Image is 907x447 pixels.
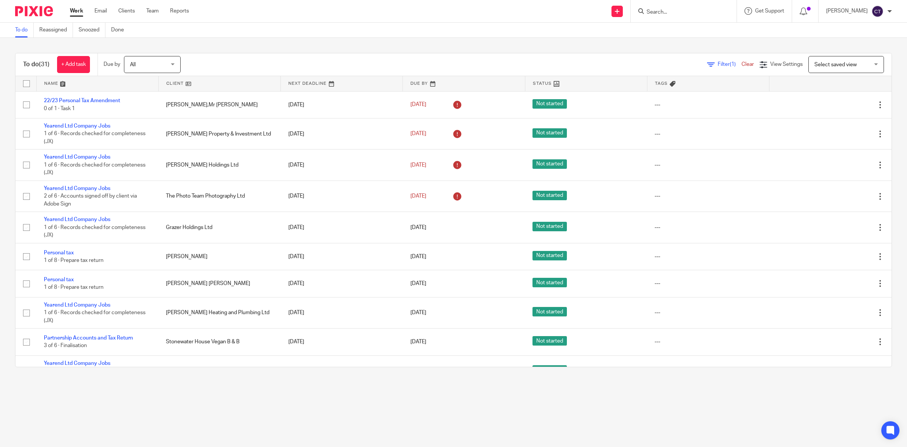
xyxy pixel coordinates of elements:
span: Not started [532,336,567,346]
td: [PERSON_NAME] Legal Services Ltd [158,355,280,386]
div: --- [655,280,762,287]
img: Pixie [15,6,53,16]
td: [DATE] [281,270,403,297]
span: Not started [532,191,567,200]
span: [DATE] [410,193,426,199]
a: Reassigned [39,23,73,37]
td: [PERSON_NAME] [158,243,280,270]
span: View Settings [770,62,803,67]
span: Not started [532,128,567,138]
div: --- [655,253,762,260]
td: [DATE] [281,243,403,270]
div: --- [655,130,762,138]
span: 1 of 6 · Records checked for completeness (JX) [44,225,145,238]
a: Yearend Ltd Company Jobs [44,361,110,366]
img: svg%3E [871,5,884,17]
a: Email [94,7,107,15]
h1: To do [23,61,50,69]
span: Not started [532,278,567,287]
input: Search [646,9,714,16]
span: 1 of 6 · Records checked for completeness (JX) [44,131,145,145]
div: --- [655,192,762,200]
p: Due by [104,61,120,68]
p: [PERSON_NAME] [826,7,868,15]
td: Stonewater House Vegan B & B [158,329,280,355]
td: [DATE] [281,150,403,181]
div: --- [655,309,762,316]
td: [PERSON_NAME] Holdings Ltd [158,150,280,181]
a: Snoozed [79,23,105,37]
a: 22/23 Personal Tax Amendment [44,98,120,103]
span: Select saved view [814,62,857,67]
span: (1) [730,62,736,67]
span: Filter [718,62,741,67]
span: Not started [532,365,567,375]
span: 0 of 1 · Task 1 [44,106,75,111]
span: Not started [532,99,567,109]
a: Yearend Ltd Company Jobs [44,154,110,160]
a: Work [70,7,83,15]
span: Not started [532,251,567,260]
a: Clear [741,62,754,67]
td: [DATE] [281,91,403,118]
div: --- [655,101,762,109]
span: [DATE] [410,162,426,168]
span: Not started [532,307,567,316]
a: Partnership Accounts and Tax Return [44,335,133,341]
td: Grazer Holdings Ltd [158,212,280,243]
a: + Add task [57,56,90,73]
a: Yearend Ltd Company Jobs [44,302,110,308]
span: [DATE] [410,254,426,259]
span: [DATE] [410,339,426,344]
div: --- [655,224,762,231]
span: [DATE] [410,131,426,136]
div: --- [655,338,762,346]
td: [DATE] [281,329,403,355]
span: Get Support [755,8,784,14]
span: 1 of 6 · Records checked for completeness (JX) [44,162,145,176]
a: Yearend Ltd Company Jobs [44,217,110,222]
td: [PERSON_NAME] Property & Investment Ltd [158,118,280,149]
a: Personal tax [44,277,74,282]
a: Yearend Ltd Company Jobs [44,123,110,129]
span: 1 of 8 · Prepare tax return [44,285,104,290]
td: The Photo Team Photography Ltd [158,181,280,212]
span: 3 of 6 · Finalisation [44,343,87,348]
a: Clients [118,7,135,15]
td: [PERSON_NAME] Heating and Plumbing Ltd [158,297,280,328]
td: [PERSON_NAME] [PERSON_NAME] [158,270,280,297]
span: 2 of 6 · Accounts signed off by client via Adobe Sign [44,193,137,207]
a: Reports [170,7,189,15]
a: Personal tax [44,250,74,255]
span: 1 of 8 · Prepare tax return [44,258,104,263]
span: Not started [532,222,567,231]
td: [DATE] [281,355,403,386]
span: 1 of 6 · Records checked for completeness (JX) [44,310,145,323]
td: [DATE] [281,297,403,328]
td: [DATE] [281,212,403,243]
a: Done [111,23,130,37]
span: All [130,62,136,67]
div: --- [655,161,762,169]
span: Not started [532,159,567,169]
td: [PERSON_NAME],Mr [PERSON_NAME] [158,91,280,118]
td: [DATE] [281,118,403,149]
span: Tags [655,81,668,86]
span: [DATE] [410,281,426,286]
span: (31) [39,61,50,67]
span: [DATE] [410,310,426,315]
td: [DATE] [281,181,403,212]
span: [DATE] [410,102,426,107]
a: To do [15,23,34,37]
a: Team [146,7,159,15]
span: [DATE] [410,225,426,230]
a: Yearend Ltd Company Jobs [44,186,110,191]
